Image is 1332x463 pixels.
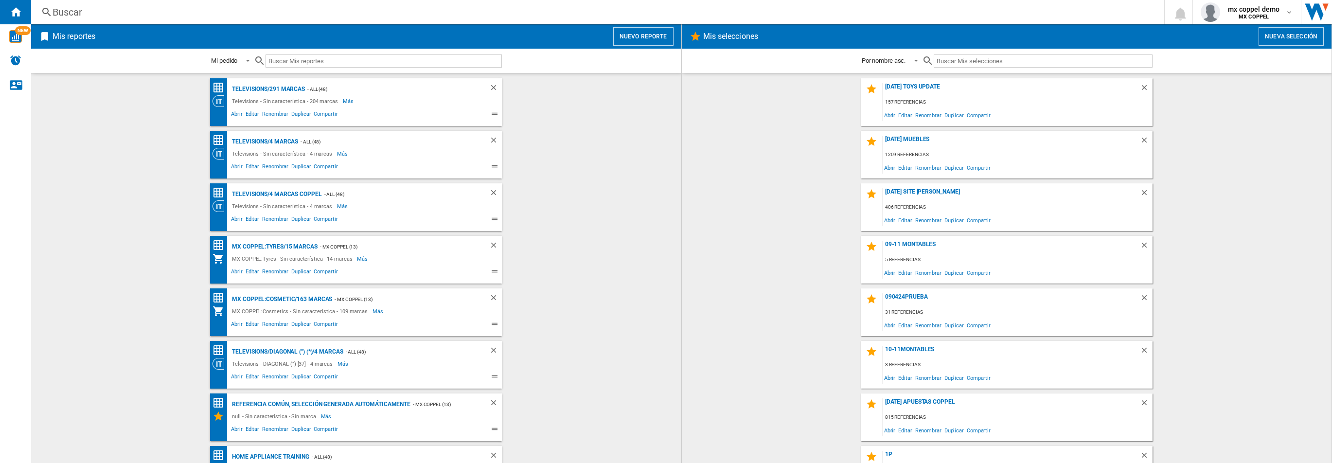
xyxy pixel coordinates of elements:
span: Abrir [230,162,244,174]
div: Borrar [1140,293,1153,306]
div: 5 referencias [883,254,1153,266]
div: Buscar [53,5,1139,19]
span: Renombrar [914,108,943,122]
div: Borrar [1140,346,1153,359]
div: Visión Categoría [213,95,230,107]
span: Compartir [965,319,992,332]
img: alerts-logo.svg [10,54,21,66]
span: Duplicar [943,424,965,437]
span: Compartir [965,424,992,437]
span: Renombrar [261,214,290,226]
span: Abrir [230,320,244,331]
span: Renombrar [914,371,943,384]
div: MX COPPEL:Cosmetic/163 marcas [230,293,332,305]
div: 1209 referencias [883,149,1153,161]
span: Compartir [312,214,339,226]
span: NEW [15,26,31,35]
span: Abrir [883,108,897,122]
div: Por nombre asc. [862,57,906,64]
div: - ALL (48) [309,451,470,463]
span: Renombrar [914,161,943,174]
img: profile.jpg [1201,2,1220,22]
div: [DATE] toys update [883,83,1140,96]
div: 815 referencias [883,411,1153,424]
div: Visión Categoría [213,200,230,212]
div: Televisions/4 marcas [230,136,298,148]
span: Abrir [230,425,244,436]
div: Borrar [489,188,502,200]
span: Editar [897,424,913,437]
span: Editar [897,108,913,122]
div: Televisions/DIAGONAL (") (*)/4 marcas [230,346,343,358]
span: Compartir [965,371,992,384]
span: Renombrar [914,424,943,437]
span: Editar [244,214,261,226]
div: Mi pedido [211,57,237,64]
div: - ALL (48) [322,188,470,200]
span: Duplicar [943,371,965,384]
div: 090424prueba [883,293,1140,306]
span: Duplicar [943,319,965,332]
div: 31 referencias [883,306,1153,319]
h2: Mis selecciones [701,27,761,46]
span: Abrir [883,266,897,279]
span: Compartir [965,108,992,122]
span: Editar [244,267,261,279]
div: [DATE] MUEBLES [883,136,1140,149]
span: Editar [897,161,913,174]
span: Duplicar [290,214,312,226]
div: Matriz de precios [213,449,230,462]
span: Más [337,200,349,212]
div: Mi colección [213,305,230,317]
span: Duplicar [943,108,965,122]
div: Visión Categoría [213,148,230,160]
div: 09-11 MONTABLES [883,241,1140,254]
div: Matriz de precios [213,187,230,199]
div: - ALL (48) [305,83,470,95]
div: Borrar [489,346,502,358]
div: 406 referencias [883,201,1153,214]
div: Visión Categoría [213,358,230,370]
div: MX COPPEL:Tyres/15 marcas [230,241,318,253]
span: Renombrar [261,320,290,331]
input: Buscar Mis reportes [266,54,502,68]
img: wise-card.svg [9,30,22,43]
div: - MX COPPEL (13) [318,241,470,253]
b: MX COPPEL [1239,14,1269,20]
span: Compartir [965,266,992,279]
span: Más [337,148,349,160]
span: Más [373,305,385,317]
span: Abrir [883,319,897,332]
div: Referencia común, selección generada automáticamente [230,398,410,410]
div: Borrar [489,83,502,95]
div: 3 referencias [883,359,1153,371]
span: Editar [897,266,913,279]
div: Mis Selecciones [213,410,230,422]
span: Duplicar [290,162,312,174]
span: Editar [897,371,913,384]
span: Duplicar [290,372,312,384]
div: MX COPPEL:Cosmetics - Sin característica - 109 marcas [230,305,373,317]
span: Duplicar [290,267,312,279]
span: Duplicar [943,161,965,174]
span: Compartir [312,320,339,331]
span: Abrir [883,214,897,227]
div: Televisions - Sin característica - 204 marcas [230,95,343,107]
div: Borrar [489,136,502,148]
div: Borrar [489,451,502,463]
div: Televisions/4 marcas COPPEL [230,188,321,200]
span: Renombrar [261,425,290,436]
span: Compartir [312,425,339,436]
span: Abrir [883,371,897,384]
div: Televisions - Sin característica - 4 marcas [230,148,337,160]
span: Más [343,95,355,107]
span: Editar [244,372,261,384]
div: MX COPPEL:Tyres - Sin característica - 14 marcas [230,253,357,265]
div: [DATE] site [PERSON_NAME] [883,188,1140,201]
div: - ALL (48) [298,136,470,148]
span: Abrir [230,267,244,279]
div: Borrar [489,398,502,410]
span: mx coppel demo [1228,4,1279,14]
div: Borrar [1140,83,1153,96]
span: Compartir [312,372,339,384]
